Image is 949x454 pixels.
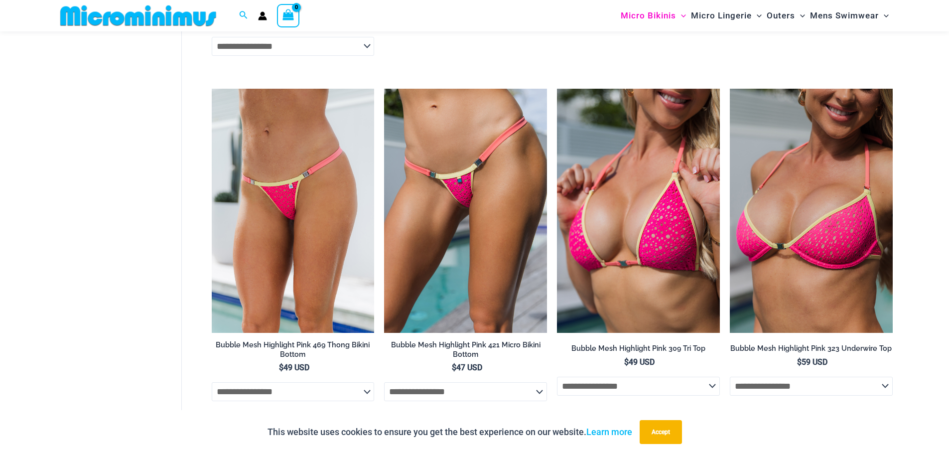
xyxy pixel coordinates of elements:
[624,357,655,367] bdi: 49 USD
[557,344,720,353] h2: Bubble Mesh Highlight Pink 309 Tri Top
[688,3,764,28] a: Micro LingerieMenu ToggleMenu Toggle
[258,11,267,20] a: Account icon link
[640,420,682,444] button: Accept
[586,427,632,437] a: Learn more
[730,89,893,333] img: Bubble Mesh Highlight Pink 323 Top 01
[691,3,752,28] span: Micro Lingerie
[384,89,547,333] img: Bubble Mesh Highlight Pink 421 Micro 02
[56,4,220,27] img: MM SHOP LOGO FLAT
[557,344,720,357] a: Bubble Mesh Highlight Pink 309 Tri Top
[730,89,893,333] a: Bubble Mesh Highlight Pink 323 Top 01Bubble Mesh Highlight Pink 323 Top 421 Micro 03Bubble Mesh H...
[730,344,893,357] a: Bubble Mesh Highlight Pink 323 Underwire Top
[277,4,300,27] a: View Shopping Cart, empty
[557,89,720,333] img: Bubble Mesh Highlight Pink 309 Top 01
[624,357,629,367] span: $
[452,363,482,372] bdi: 47 USD
[384,340,547,359] h2: Bubble Mesh Highlight Pink 421 Micro Bikini Bottom
[767,3,795,28] span: Outers
[212,340,375,359] h2: Bubble Mesh Highlight Pink 469 Thong Bikini Bottom
[212,340,375,363] a: Bubble Mesh Highlight Pink 469 Thong Bikini Bottom
[879,3,889,28] span: Menu Toggle
[797,357,827,367] bdi: 59 USD
[384,89,547,333] a: Bubble Mesh Highlight Pink 421 Micro 01Bubble Mesh Highlight Pink 421 Micro 02Bubble Mesh Highlig...
[268,425,632,440] p: This website uses cookies to ensure you get the best experience on our website.
[810,3,879,28] span: Mens Swimwear
[212,89,375,333] img: Bubble Mesh Highlight Pink 469 Thong 01
[621,3,676,28] span: Micro Bikinis
[618,3,688,28] a: Micro BikinisMenu ToggleMenu Toggle
[752,3,762,28] span: Menu Toggle
[795,3,805,28] span: Menu Toggle
[764,3,808,28] a: OutersMenu ToggleMenu Toggle
[676,3,686,28] span: Menu Toggle
[239,9,248,22] a: Search icon link
[797,357,802,367] span: $
[808,3,891,28] a: Mens SwimwearMenu ToggleMenu Toggle
[279,363,283,372] span: $
[617,1,893,30] nav: Site Navigation
[279,363,309,372] bdi: 49 USD
[384,340,547,363] a: Bubble Mesh Highlight Pink 421 Micro Bikini Bottom
[557,89,720,333] a: Bubble Mesh Highlight Pink 309 Top 01Bubble Mesh Highlight Pink 309 Top 469 Thong 03Bubble Mesh H...
[730,344,893,353] h2: Bubble Mesh Highlight Pink 323 Underwire Top
[452,363,456,372] span: $
[212,89,375,333] a: Bubble Mesh Highlight Pink 469 Thong 01Bubble Mesh Highlight Pink 469 Thong 02Bubble Mesh Highlig...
